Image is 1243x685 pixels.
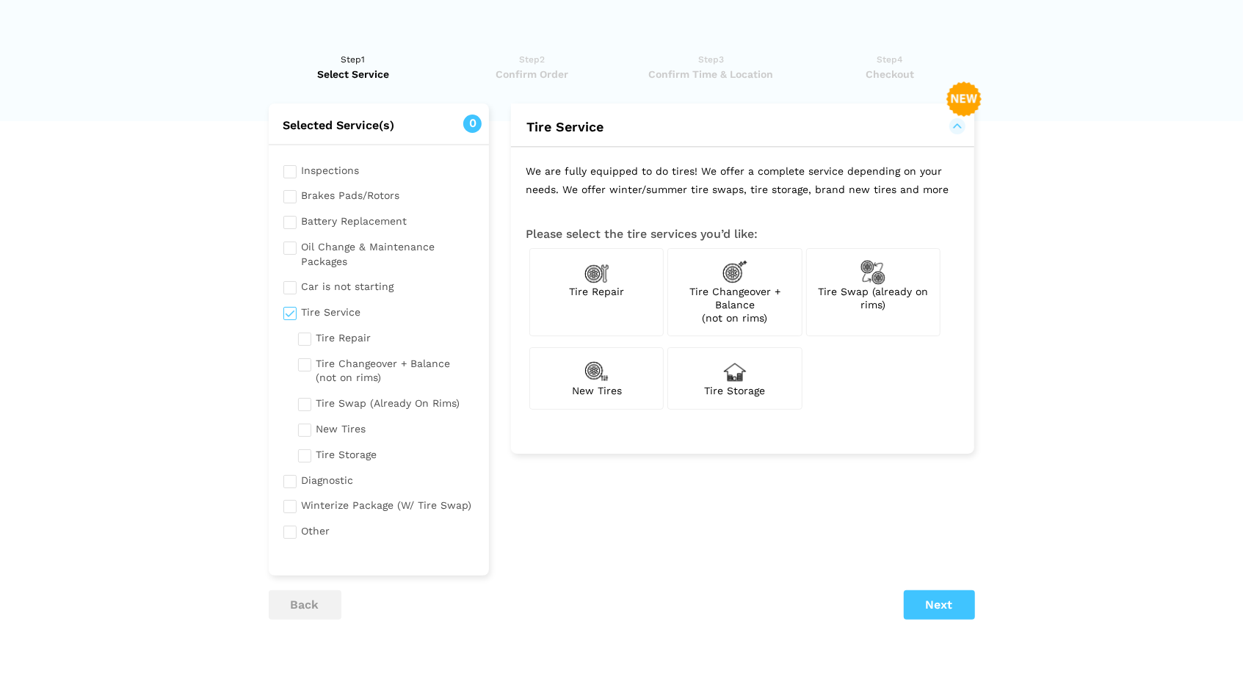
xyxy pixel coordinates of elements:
a: Step1 [269,52,438,81]
button: back [269,590,341,620]
span: 0 [463,115,482,133]
a: Step3 [626,52,796,81]
button: Tire Service [526,118,960,136]
span: Confirm Time & Location [626,67,796,81]
span: Tire Repair [569,286,624,297]
span: Tire Storage [705,385,766,396]
span: Tire Changeover + Balance (not on rims) [689,286,780,324]
button: Next [904,590,975,620]
h2: Selected Service(s) [269,118,490,133]
h3: Please select the tire services you’d like: [526,228,960,241]
span: Confirm Order [447,67,617,81]
a: Step4 [805,52,975,81]
img: new-badge-2-48.png [946,81,982,117]
a: Step2 [447,52,617,81]
p: We are fully equipped to do tires! We offer a complete service depending on your needs. We offer ... [511,148,974,213]
span: Checkout [805,67,975,81]
span: Tire Swap (already on rims) [818,286,928,311]
span: Select Service [269,67,438,81]
span: New Tires [572,385,622,396]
